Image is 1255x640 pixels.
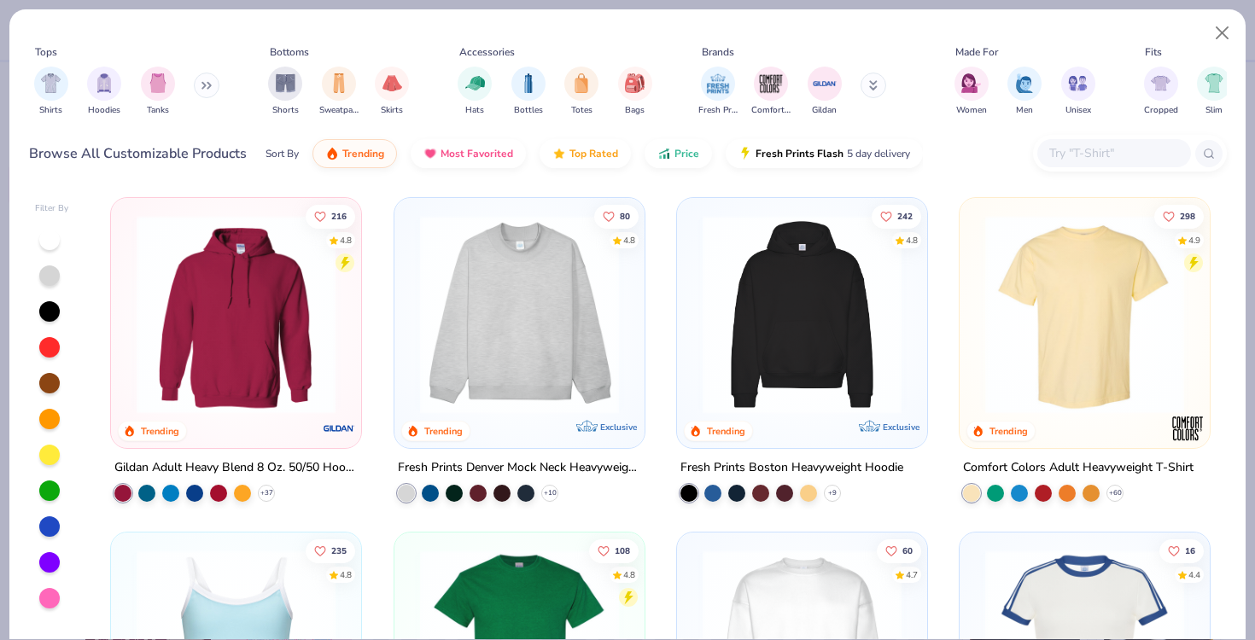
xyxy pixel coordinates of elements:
div: 4.8 [622,234,634,247]
img: 91acfc32-fd48-4d6b-bdad-a4c1a30ac3fc [694,215,910,414]
span: Hoodies [88,104,120,117]
img: Fresh Prints Image [705,71,731,96]
div: filter for Bottles [511,67,546,117]
img: trending.gif [325,147,339,160]
span: Bottles [514,104,543,117]
button: filter button [511,67,546,117]
span: + 37 [260,488,273,498]
button: filter button [458,67,492,117]
span: Trending [342,147,384,160]
span: Bags [625,104,645,117]
img: Gildan Image [812,71,838,96]
div: Fresh Prints Denver Mock Neck Heavyweight Sweatshirt [398,457,641,479]
img: 029b8af0-80e6-406f-9fdc-fdf898547912 [977,215,1193,414]
img: Hoodies Image [95,73,114,93]
button: filter button [375,67,409,117]
button: Fresh Prints Flash5 day delivery [726,139,923,168]
div: Tops [35,44,57,60]
div: filter for Men [1007,67,1042,117]
img: Men Image [1015,73,1034,93]
img: a90f7c54-8796-4cb2-9d6e-4e9644cfe0fe [627,215,843,414]
button: Like [593,204,638,228]
div: Fresh Prints Boston Heavyweight Hoodie [680,457,903,479]
div: filter for Gildan [808,67,842,117]
span: 242 [897,212,913,220]
span: Gildan [812,104,837,117]
img: most_fav.gif [423,147,437,160]
button: Like [1154,204,1204,228]
button: filter button [1197,67,1231,117]
img: Gildan logo [323,411,357,445]
button: filter button [268,67,302,117]
span: 5 day delivery [847,144,910,164]
img: Women Image [961,73,981,93]
span: Price [674,147,699,160]
div: filter for Unisex [1061,67,1095,117]
img: Skirts Image [382,73,402,93]
div: 4.8 [622,569,634,582]
div: Filter By [35,202,69,215]
img: Tanks Image [149,73,167,93]
input: Try "T-Shirt" [1048,143,1179,163]
span: Comfort Colors [751,104,791,117]
button: filter button [1007,67,1042,117]
button: Like [306,204,355,228]
span: + 60 [1109,488,1122,498]
button: Trending [312,139,397,168]
div: 4.8 [906,234,918,247]
span: Most Favorited [441,147,513,160]
span: Fresh Prints Flash [756,147,843,160]
span: 16 [1185,547,1195,556]
img: flash.gif [738,147,752,160]
div: filter for Hats [458,67,492,117]
div: Comfort Colors Adult Heavyweight T-Shirt [963,457,1194,479]
button: filter button [1144,67,1178,117]
span: Shorts [272,104,299,117]
div: filter for Women [954,67,989,117]
span: 80 [619,212,629,220]
button: filter button [141,67,175,117]
button: Most Favorited [411,139,526,168]
img: Comfort Colors Image [758,71,784,96]
div: Gildan Adult Heavy Blend 8 Oz. 50/50 Hooded Sweatshirt [114,457,358,479]
div: Brands [702,44,734,60]
span: Exclusive [600,422,637,433]
img: f5d85501-0dbb-4ee4-b115-c08fa3845d83 [412,215,627,414]
span: Skirts [381,104,403,117]
span: 216 [331,212,347,220]
div: filter for Bags [618,67,652,117]
button: Like [872,204,921,228]
div: Bottoms [270,44,309,60]
button: filter button [618,67,652,117]
div: filter for Sweatpants [319,67,359,117]
button: filter button [564,67,598,117]
div: filter for Totes [564,67,598,117]
span: + 9 [828,488,837,498]
button: Top Rated [540,139,631,168]
div: filter for Skirts [375,67,409,117]
img: Bags Image [625,73,644,93]
span: Exclusive [883,422,919,433]
span: Tanks [147,104,169,117]
img: 01756b78-01f6-4cc6-8d8a-3c30c1a0c8ac [128,215,344,414]
button: filter button [1061,67,1095,117]
span: Men [1016,104,1033,117]
span: Fresh Prints [698,104,738,117]
button: Like [306,539,355,563]
button: filter button [34,67,68,117]
button: filter button [954,67,989,117]
div: 4.9 [1188,234,1200,247]
button: filter button [808,67,842,117]
span: Slim [1205,104,1223,117]
img: Bottles Image [519,73,538,93]
button: Close [1206,17,1239,49]
button: filter button [751,67,791,117]
span: + 10 [543,488,556,498]
div: filter for Hoodies [87,67,121,117]
div: Browse All Customizable Products [29,143,247,164]
button: filter button [319,67,359,117]
div: filter for Shirts [34,67,68,117]
button: filter button [698,67,738,117]
img: d4a37e75-5f2b-4aef-9a6e-23330c63bbc0 [910,215,1126,414]
div: filter for Slim [1197,67,1231,117]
